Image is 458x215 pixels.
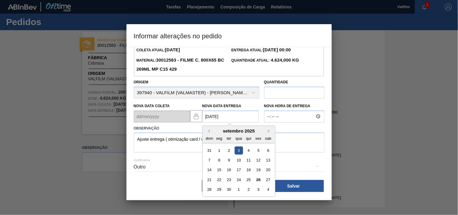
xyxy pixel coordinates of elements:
label: Quantidade [264,80,288,84]
div: Choose sexta-feira, 26 de setembro de 2025 [254,176,262,184]
div: Choose sábado, 20 de setembro de 2025 [264,166,272,174]
div: Choose segunda-feira, 8 de setembro de 2025 [215,156,223,164]
div: Choose quarta-feira, 17 de setembro de 2025 [235,166,243,174]
div: Choose quinta-feira, 18 de setembro de 2025 [244,166,252,174]
div: Choose terça-feira, 23 de setembro de 2025 [225,176,233,184]
div: Choose sexta-feira, 19 de setembro de 2025 [254,166,262,174]
div: qua [235,134,243,142]
div: Choose sexta-feira, 3 de outubro de 2025 [254,185,262,194]
div: Outro [134,159,325,175]
button: Fechar [202,180,262,192]
label: Nova Data Entrega [202,104,242,108]
label: Observação [134,124,325,133]
div: Choose sábado, 27 de setembro de 2025 [264,176,272,184]
button: locked [190,110,202,122]
div: Choose quinta-feira, 11 de setembro de 2025 [244,156,252,164]
div: Choose domingo, 14 de setembro de 2025 [205,166,213,174]
div: Choose terça-feira, 2 de setembro de 2025 [225,146,233,154]
textarea: Ajuste entrega ( otimização card / veiculo ). [134,133,325,152]
div: Choose segunda-feira, 15 de setembro de 2025 [215,166,223,174]
input: dd/mm/yyyy [202,111,259,123]
div: Choose domingo, 21 de setembro de 2025 [205,176,213,184]
div: Choose terça-feira, 16 de setembro de 2025 [225,166,233,174]
label: Origem [134,80,149,84]
button: Previous Month [206,129,210,133]
div: Choose domingo, 31 de agosto de 2025 [205,146,213,154]
span: Quantidade Atual: [232,58,299,63]
div: Choose quarta-feira, 3 de setembro de 2025 [235,146,243,154]
img: locked [193,113,200,120]
div: Choose quinta-feira, 4 de setembro de 2025 [244,146,252,154]
div: Choose terça-feira, 9 de setembro de 2025 [225,156,233,164]
div: qui [244,134,252,142]
div: Choose sábado, 4 de outubro de 2025 [264,185,272,194]
span: Entrega Atual: [232,48,291,52]
span: Coleta Atual: [136,48,180,52]
div: seg [215,134,223,142]
div: Choose segunda-feira, 22 de setembro de 2025 [215,176,223,184]
div: Choose quarta-feira, 10 de setembro de 2025 [235,156,243,164]
button: Next Month [268,129,272,133]
label: Nova Hora de Entrega [264,102,325,111]
input: dd/mm/yyyy [134,111,190,123]
div: Choose segunda-feira, 29 de setembro de 2025 [215,185,223,194]
div: Choose quarta-feira, 1 de outubro de 2025 [235,185,243,194]
div: Choose quinta-feira, 25 de setembro de 2025 [244,176,252,184]
div: sab [264,134,272,142]
strong: 4.624,000 KG [270,57,299,63]
div: Choose quarta-feira, 24 de setembro de 2025 [235,176,243,184]
div: Choose quinta-feira, 2 de outubro de 2025 [244,185,252,194]
div: dom [205,134,213,142]
div: Choose sábado, 6 de setembro de 2025 [264,146,272,154]
div: Choose domingo, 7 de setembro de 2025 [205,156,213,164]
strong: [DATE] 00:00 [263,47,291,52]
div: Choose domingo, 28 de setembro de 2025 [205,185,213,194]
div: setembro 2025 [203,128,275,133]
div: Choose sexta-feira, 12 de setembro de 2025 [254,156,262,164]
div: sex [254,134,262,142]
div: Choose terça-feira, 30 de setembro de 2025 [225,185,233,194]
div: Choose segunda-feira, 1 de setembro de 2025 [215,146,223,154]
div: ter [225,134,233,142]
span: Material: [136,58,224,72]
label: Nova Data Coleta [134,104,170,108]
button: Salvar [264,180,324,192]
div: Choose sábado, 13 de setembro de 2025 [264,156,272,164]
div: Choose sexta-feira, 5 de setembro de 2025 [254,146,262,154]
strong: [DATE] [165,47,180,52]
strong: 30012583 - FILME C. 800X65 BC 269ML MP C15 429 [136,57,224,72]
div: month 2025-09 [204,145,273,194]
h3: Informar alterações no pedido [127,24,332,47]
